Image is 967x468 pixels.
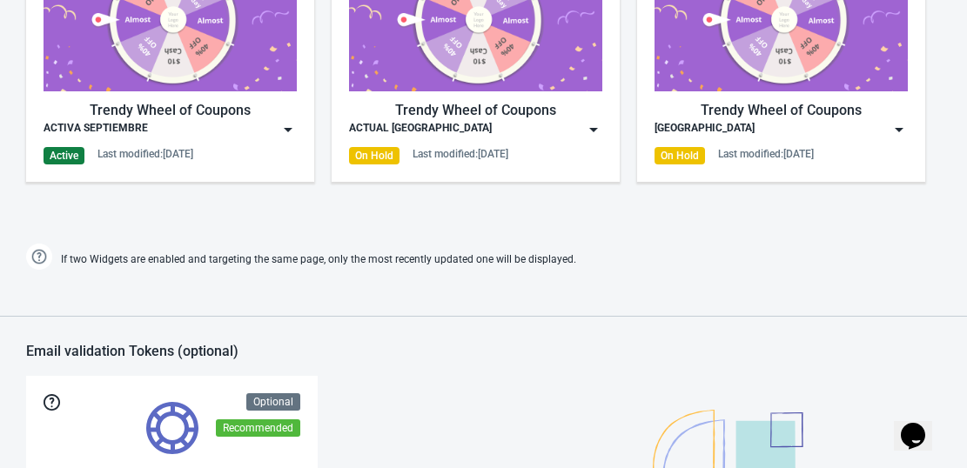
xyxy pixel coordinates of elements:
[44,121,148,138] div: ACTIVA SEPTIEMBRE
[61,245,576,274] span: If two Widgets are enabled and targeting the same page, only the most recently updated one will b...
[890,121,908,138] img: dropdown.png
[26,244,52,270] img: help.png
[413,147,508,161] div: Last modified: [DATE]
[585,121,602,138] img: dropdown.png
[146,402,198,454] img: tokens.svg
[44,147,84,164] div: Active
[349,100,602,121] div: Trendy Wheel of Coupons
[216,419,300,437] div: Recommended
[349,147,400,164] div: On Hold
[349,121,492,138] div: ACTUAL [GEOGRAPHIC_DATA]
[279,121,297,138] img: dropdown.png
[655,121,755,138] div: [GEOGRAPHIC_DATA]
[97,147,193,161] div: Last modified: [DATE]
[655,147,705,164] div: On Hold
[44,100,297,121] div: Trendy Wheel of Coupons
[655,100,908,121] div: Trendy Wheel of Coupons
[894,398,950,451] iframe: chat widget
[246,393,300,411] div: Optional
[718,147,814,161] div: Last modified: [DATE]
